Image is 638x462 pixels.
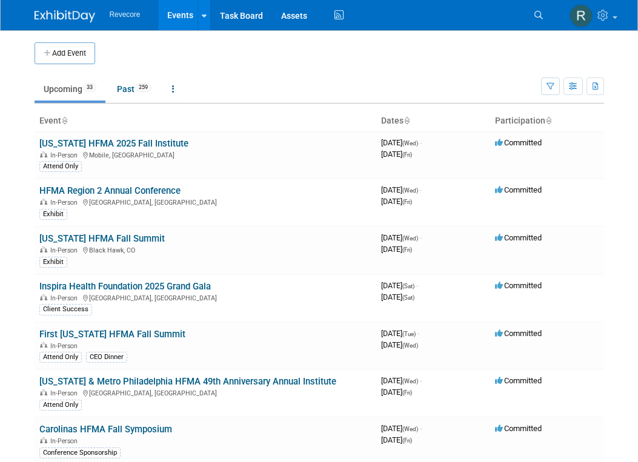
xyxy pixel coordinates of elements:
[39,376,336,387] a: [US_STATE] & Metro Philadelphia HFMA 49th Anniversary Annual Institute
[50,151,81,159] span: In-Person
[35,111,376,131] th: Event
[110,10,141,19] span: Revecore
[61,116,67,125] a: Sort by Event Name
[381,233,422,242] span: [DATE]
[420,424,422,433] span: -
[381,185,422,194] span: [DATE]
[39,400,82,411] div: Attend Only
[39,329,185,340] a: First [US_STATE] HFMA Fall Summit
[381,329,419,338] span: [DATE]
[495,185,542,194] span: Committed
[381,435,412,444] span: [DATE]
[50,246,81,254] span: In-Person
[40,437,47,443] img: In-Person Event
[381,281,418,290] span: [DATE]
[402,437,412,444] span: (Fri)
[50,199,81,206] span: In-Person
[39,424,172,435] a: Carolinas HFMA Fall Symposium
[39,257,67,268] div: Exhibit
[108,78,161,101] a: Past259
[495,138,542,147] span: Committed
[420,185,422,194] span: -
[402,331,416,337] span: (Tue)
[39,138,188,149] a: [US_STATE] HFMA 2025 Fall Institute
[50,342,81,350] span: In-Person
[402,342,418,349] span: (Wed)
[39,209,67,220] div: Exhibit
[40,342,47,348] img: In-Person Event
[39,161,82,172] div: Attend Only
[402,389,412,396] span: (Fri)
[402,140,418,147] span: (Wed)
[545,116,551,125] a: Sort by Participation Type
[420,376,422,385] span: -
[35,42,95,64] button: Add Event
[402,283,414,289] span: (Sat)
[50,437,81,445] span: In-Person
[381,376,422,385] span: [DATE]
[86,352,127,363] div: CEO Dinner
[495,233,542,242] span: Committed
[381,245,412,254] span: [DATE]
[402,294,414,301] span: (Sat)
[376,111,490,131] th: Dates
[495,424,542,433] span: Committed
[39,150,371,159] div: Mobile, [GEOGRAPHIC_DATA]
[402,246,412,253] span: (Fri)
[381,340,418,349] span: [DATE]
[402,378,418,384] span: (Wed)
[570,4,593,27] img: Rachael Sires
[402,235,418,242] span: (Wed)
[381,388,412,397] span: [DATE]
[404,116,410,125] a: Sort by Start Date
[39,197,371,206] div: [GEOGRAPHIC_DATA], [GEOGRAPHIC_DATA]
[39,292,371,302] div: [GEOGRAPHIC_DATA], [GEOGRAPHIC_DATA]
[40,199,47,205] img: In-Person Event
[381,292,414,302] span: [DATE]
[402,151,412,158] span: (Fri)
[35,10,95,22] img: ExhibitDay
[39,233,165,244] a: [US_STATE] HFMA Fall Summit
[40,151,47,157] img: In-Person Event
[135,83,151,92] span: 259
[381,138,422,147] span: [DATE]
[50,294,81,302] span: In-Person
[417,329,419,338] span: -
[39,185,181,196] a: HFMA Region 2 Annual Conference
[39,447,121,458] div: Conference Sponsorship
[39,304,92,315] div: Client Success
[402,187,418,194] span: (Wed)
[39,281,211,292] a: Inspira Health Foundation 2025 Grand Gala
[495,281,542,290] span: Committed
[35,78,105,101] a: Upcoming33
[381,424,422,433] span: [DATE]
[40,294,47,300] img: In-Person Event
[420,233,422,242] span: -
[381,150,412,159] span: [DATE]
[39,245,371,254] div: Black Hawk, CO
[381,197,412,206] span: [DATE]
[495,329,542,338] span: Committed
[402,199,412,205] span: (Fri)
[50,389,81,397] span: In-Person
[39,352,82,363] div: Attend Only
[39,388,371,397] div: [GEOGRAPHIC_DATA], [GEOGRAPHIC_DATA]
[495,376,542,385] span: Committed
[416,281,418,290] span: -
[83,83,96,92] span: 33
[420,138,422,147] span: -
[490,111,604,131] th: Participation
[402,426,418,432] span: (Wed)
[40,246,47,252] img: In-Person Event
[40,389,47,395] img: In-Person Event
